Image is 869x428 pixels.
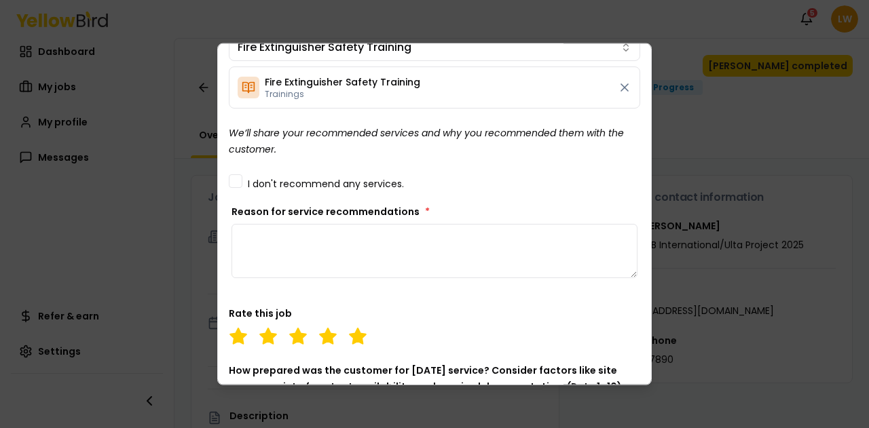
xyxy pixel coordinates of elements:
i: We’ll share your recommended services and why you recommended them with the customer. [229,125,624,155]
button: Fire Extinguisher Safety Training [229,33,640,60]
span: Fire Extinguisher Safety Training [238,39,411,55]
span: Fire Extinguisher Safety Training [265,75,420,88]
span: Trainings [265,88,420,99]
label: Rate this job [229,306,292,319]
label: Reason for service recommendations [232,204,430,218]
label: How prepared was the customer for [DATE] service? Consider factors like site access, point of con... [229,363,622,393]
label: I don't recommend any services. [248,178,404,188]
